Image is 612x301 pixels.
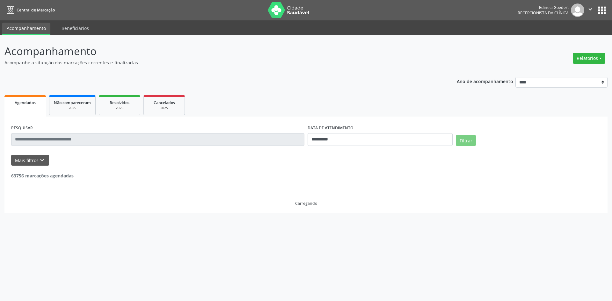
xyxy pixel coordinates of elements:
[4,59,426,66] p: Acompanhe a situação das marcações correntes e finalizadas
[17,7,55,13] span: Central de Marcação
[573,53,605,64] button: Relatórios
[11,123,33,133] label: PESQUISAR
[54,106,91,111] div: 2025
[11,173,74,179] strong: 63756 marcações agendadas
[4,5,55,15] a: Central de Marcação
[587,6,594,13] i: 
[308,123,353,133] label: DATA DE ATENDIMENTO
[456,135,476,146] button: Filtrar
[104,106,135,111] div: 2025
[584,4,596,17] button: 
[4,43,426,59] p: Acompanhamento
[154,100,175,105] span: Cancelados
[457,77,513,85] p: Ano de acompanhamento
[54,100,91,105] span: Não compareceram
[39,157,46,164] i: keyboard_arrow_down
[110,100,129,105] span: Resolvidos
[57,23,93,34] a: Beneficiários
[15,100,36,105] span: Agendados
[2,23,50,35] a: Acompanhamento
[571,4,584,17] img: img
[518,5,569,10] div: Edineia Goedert
[11,155,49,166] button: Mais filtroskeyboard_arrow_down
[518,10,569,16] span: Recepcionista da clínica
[596,5,608,16] button: apps
[148,106,180,111] div: 2025
[295,201,317,206] div: Carregando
